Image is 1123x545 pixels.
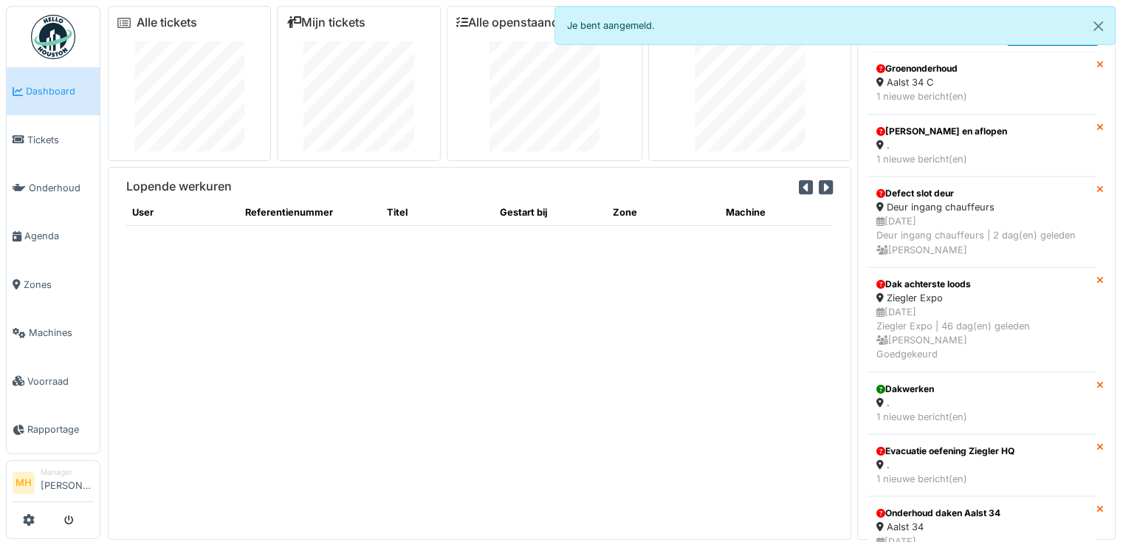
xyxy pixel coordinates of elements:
[876,291,1087,305] div: Ziegler Expo
[867,176,1096,267] a: Defect slot deur Deur ingang chauffeurs [DATE]Deur ingang chauffeurs | 2 dag(en) geleden [PERSON_...
[867,114,1096,176] a: [PERSON_NAME] en aflopen . 1 nieuwe bericht(en)
[876,214,1087,257] div: [DATE] Deur ingang chauffeurs | 2 dag(en) geleden [PERSON_NAME]
[7,164,100,212] a: Onderhoud
[867,52,1096,114] a: Groenonderhoud Aalst 34 C 1 nieuwe bericht(en)
[720,199,833,226] th: Machine
[7,405,100,453] a: Rapportage
[41,467,94,478] div: Manager
[24,229,94,243] span: Agenda
[239,199,380,226] th: Referentienummer
[29,181,94,195] span: Onderhoud
[7,357,100,405] a: Voorraad
[876,200,1087,214] div: Deur ingang chauffeurs
[286,16,365,30] a: Mijn tickets
[607,199,720,226] th: Zone
[876,62,1087,75] div: Groenonderhoud
[24,278,94,292] span: Zones
[876,152,1087,166] div: 1 nieuwe bericht(en)
[29,326,94,340] span: Machines
[876,89,1087,103] div: 1 nieuwe bericht(en)
[41,467,94,498] li: [PERSON_NAME]
[876,125,1087,138] div: [PERSON_NAME] en aflopen
[13,467,94,502] a: MH Manager[PERSON_NAME]
[7,212,100,260] a: Agenda
[7,67,100,115] a: Dashboard
[27,374,94,388] span: Voorraad
[7,261,100,309] a: Zones
[876,383,1087,396] div: Dakwerken
[31,15,75,59] img: Badge_color-CXgf-gQk.svg
[27,133,94,147] span: Tickets
[7,115,100,163] a: Tickets
[126,179,232,193] h6: Lopende werkuren
[867,372,1096,434] a: Dakwerken . 1 nieuwe bericht(en)
[132,207,154,218] span: translation missing: nl.shared.user
[1082,7,1115,46] button: Close
[876,458,1087,472] div: .
[876,396,1087,410] div: .
[876,138,1087,152] div: .
[876,472,1087,486] div: 1 nieuwe bericht(en)
[876,445,1087,458] div: Evacuatie oefening Ziegler HQ
[876,305,1087,362] div: [DATE] Ziegler Expo | 46 dag(en) geleden [PERSON_NAME] Goedgekeurd
[27,422,94,436] span: Rapportage
[876,187,1087,200] div: Defect slot deur
[137,16,197,30] a: Alle tickets
[876,410,1087,424] div: 1 nieuwe bericht(en)
[867,434,1096,496] a: Evacuatie oefening Ziegler HQ . 1 nieuwe bericht(en)
[876,520,1087,534] div: Aalst 34
[554,6,1116,45] div: Je bent aangemeld.
[7,309,100,357] a: Machines
[13,472,35,494] li: MH
[867,267,1096,372] a: Dak achterste loods Ziegler Expo [DATE]Ziegler Expo | 46 dag(en) geleden [PERSON_NAME]Goedgekeurd
[456,16,600,30] a: Alle openstaande taken
[381,199,494,226] th: Titel
[494,199,607,226] th: Gestart bij
[876,278,1087,291] div: Dak achterste loods
[876,507,1087,520] div: Onderhoud daken Aalst 34
[876,75,1087,89] div: Aalst 34 C
[26,84,94,98] span: Dashboard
